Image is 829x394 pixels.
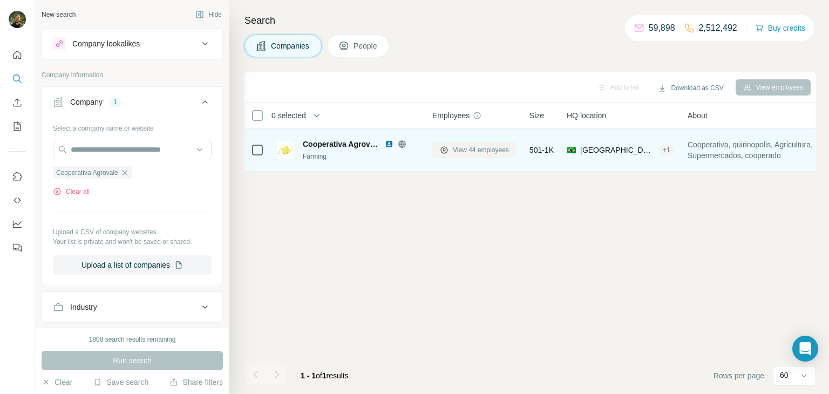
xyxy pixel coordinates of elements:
[271,110,306,121] span: 0 selected
[42,31,222,57] button: Company lookalikes
[780,370,789,381] p: 60
[244,13,816,28] h4: Search
[53,255,212,275] button: Upload a list of companies
[303,139,379,150] span: Cooperativa Agrovale
[688,110,708,121] span: About
[453,145,509,155] span: View 44 employees
[271,40,310,51] span: Companies
[385,140,393,148] img: LinkedIn logo
[9,117,26,136] button: My lists
[301,371,349,380] span: results
[188,6,229,23] button: Hide
[56,168,118,178] span: Cooperativa Agrovale
[650,80,731,96] button: Download as CSV
[109,97,121,107] div: 1
[42,89,222,119] button: Company1
[53,187,90,196] button: Clear all
[70,302,97,313] div: Industry
[42,294,222,320] button: Industry
[792,336,818,362] div: Open Intercom Messenger
[42,70,223,80] p: Company information
[658,145,675,155] div: + 1
[9,93,26,112] button: Enrich CSV
[70,97,103,107] div: Company
[649,22,675,35] p: 59,898
[9,11,26,28] img: Avatar
[53,227,212,237] p: Upload a CSV of company websites.
[755,21,805,36] button: Buy credits
[580,145,654,155] span: [GEOGRAPHIC_DATA], [GEOGRAPHIC_DATA]
[354,40,378,51] span: People
[9,191,26,210] button: Use Surfe API
[89,335,176,344] div: 1808 search results remaining
[567,145,576,155] span: 🇧🇷
[432,142,517,158] button: View 44 employees
[42,377,72,388] button: Clear
[277,141,294,159] img: Logo of Cooperativa Agrovale
[53,237,212,247] p: Your list is private and won't be saved or shared.
[432,110,470,121] span: Employees
[42,10,76,19] div: New search
[567,110,606,121] span: HQ location
[529,145,554,155] span: 501-1K
[714,370,764,381] span: Rows per page
[301,371,316,380] span: 1 - 1
[699,22,737,35] p: 2,512,492
[322,371,327,380] span: 1
[169,377,223,388] button: Share filters
[303,152,419,161] div: Farming
[529,110,544,121] span: Size
[9,214,26,234] button: Dashboard
[93,377,148,388] button: Save search
[316,371,322,380] span: of
[9,69,26,89] button: Search
[53,119,212,133] div: Select a company name or website
[72,38,140,49] div: Company lookalikes
[9,45,26,65] button: Quick start
[9,238,26,257] button: Feedback
[9,167,26,186] button: Use Surfe on LinkedIn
